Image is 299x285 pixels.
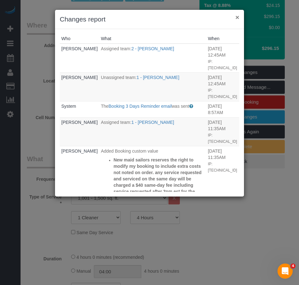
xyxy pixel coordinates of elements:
small: IP: [TECHNICAL_ID] [208,88,237,99]
td: When [206,101,239,117]
small: IP: [TECHNICAL_ID] [208,162,237,173]
span: Unassigned team: [101,75,137,80]
a: System [61,104,76,109]
small: IP: [TECHNICAL_ID] [208,133,237,144]
th: Who [60,34,99,44]
a: [PERSON_NAME] [61,46,98,51]
a: [PERSON_NAME] [61,75,98,80]
td: What [99,72,206,101]
td: What [99,146,206,250]
small: IP: [TECHNICAL_ID] [208,59,237,70]
button: × [235,14,239,21]
td: What [99,101,206,117]
h3: Changes report [60,15,239,24]
iframe: Intercom live chat [278,264,293,279]
td: When [206,44,239,72]
a: [PERSON_NAME] [61,149,98,154]
td: What [99,117,206,146]
span: Assigned team: [101,120,131,125]
td: Who [60,44,99,72]
span: The [101,104,108,109]
td: When [206,72,239,101]
td: What [99,44,206,72]
th: When [206,34,239,44]
a: Booking 3 Days Reminder email [108,104,172,109]
th: What [99,34,206,44]
td: Who [60,101,99,117]
td: When [206,146,239,250]
td: When [206,117,239,146]
strong: New maid sailors reserves the right to modify my booking to include extra costs not noted on orde... [113,157,202,200]
a: 2 - [PERSON_NAME] [131,46,174,51]
span: Added Booking custom value [101,149,158,154]
a: 1 - [PERSON_NAME] [131,120,174,125]
td: Who [60,72,99,101]
td: Who [60,117,99,146]
span: Assigned team: [101,46,131,51]
sui-modal: Changes report [55,10,244,197]
span: 4 [290,264,296,269]
a: [PERSON_NAME] [61,120,98,125]
a: 1 - [PERSON_NAME] [137,75,179,80]
td: Who [60,146,99,250]
span: was sent [172,104,189,109]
